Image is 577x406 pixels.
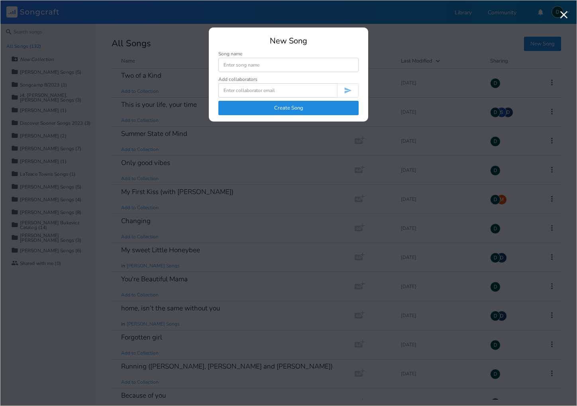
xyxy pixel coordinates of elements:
input: Enter song name [218,58,359,72]
div: Add collaborators [218,77,257,82]
div: New Song [218,37,359,45]
button: Create Song [218,101,359,115]
input: Enter collaborator email [218,83,337,98]
button: Invite [337,83,359,98]
div: Song name [218,51,359,56]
